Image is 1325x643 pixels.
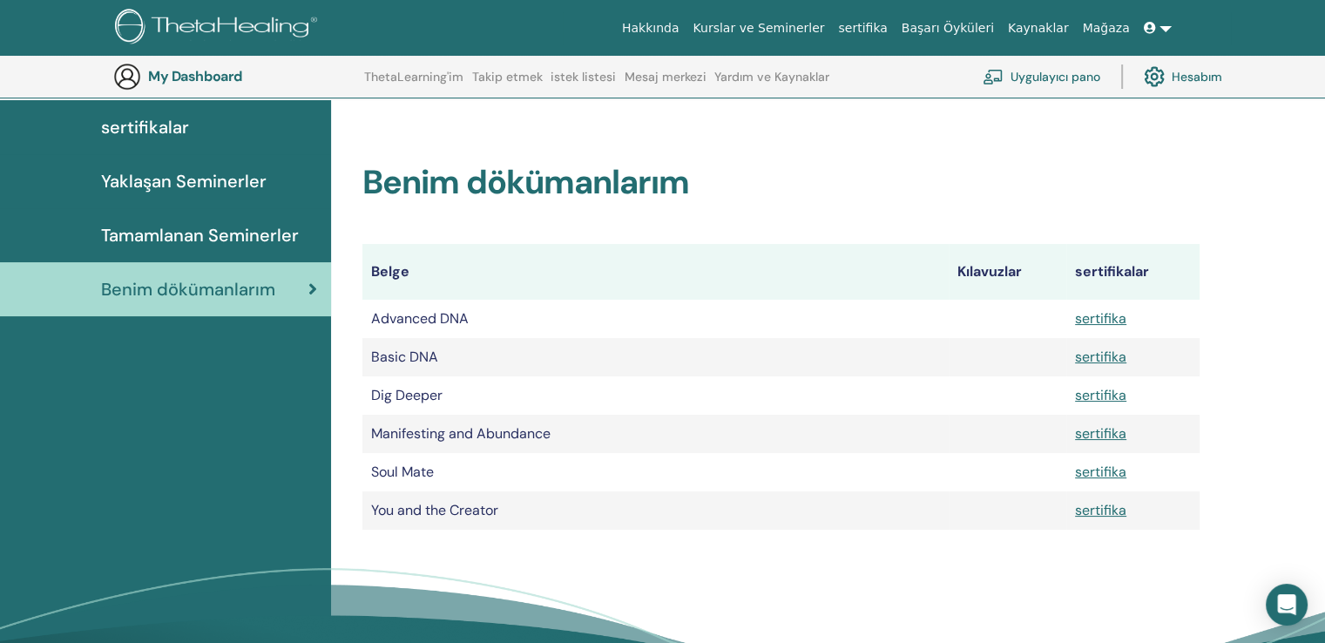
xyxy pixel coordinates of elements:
div: Open Intercom Messenger [1266,584,1308,626]
a: sertifika [1075,463,1126,481]
a: Takip etmek [472,70,543,98]
span: Benim dökümanlarım [101,276,275,302]
a: Hakkında [615,12,686,44]
a: sertifika [1075,424,1126,443]
td: Manifesting and Abundance [362,415,949,453]
th: Kılavuzlar [949,244,1066,300]
span: sertifikalar [101,114,189,140]
a: sertifika [1075,309,1126,328]
a: sertifika [1075,348,1126,366]
img: chalkboard-teacher.svg [983,69,1004,85]
a: Başarı Öyküleri [895,12,1001,44]
a: sertifika [1075,386,1126,404]
h3: My Dashboard [148,68,322,85]
a: Mağaza [1075,12,1136,44]
th: sertifikalar [1066,244,1200,300]
a: sertifika [831,12,894,44]
span: Tamamlanan Seminerler [101,222,299,248]
a: Uygulayıcı pano [983,58,1100,96]
span: Yaklaşan Seminerler [101,168,267,194]
a: Kurslar ve Seminerler [686,12,831,44]
td: Advanced DNA [362,300,949,338]
td: You and the Creator [362,491,949,530]
img: logo.png [115,9,323,48]
a: sertifika [1075,501,1126,519]
a: Mesaj merkezi [625,70,706,98]
h2: Benim dökümanlarım [362,163,1200,203]
a: Kaynaklar [1001,12,1076,44]
img: generic-user-icon.jpg [113,63,141,91]
td: Dig Deeper [362,376,949,415]
a: Yardım ve Kaynaklar [714,70,829,98]
td: Soul Mate [362,453,949,491]
img: cog.svg [1144,62,1165,91]
a: istek listesi [551,70,616,98]
a: Hesabım [1144,58,1222,96]
td: Basic DNA [362,338,949,376]
th: Belge [362,244,949,300]
a: ThetaLearning'im [364,70,463,98]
